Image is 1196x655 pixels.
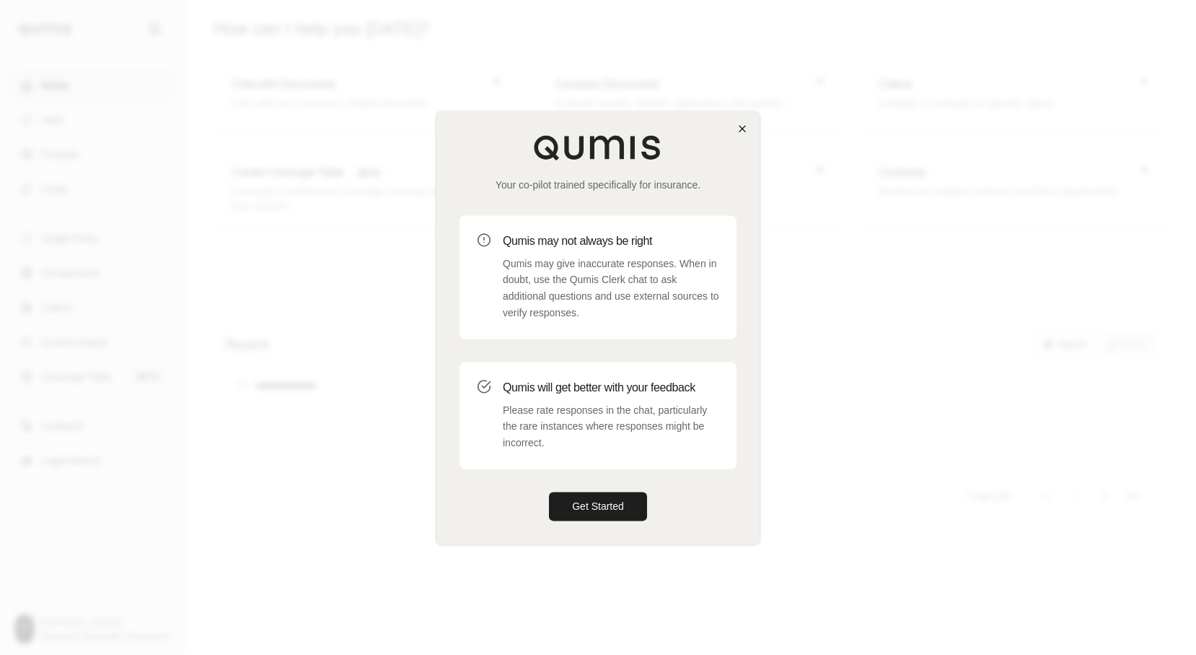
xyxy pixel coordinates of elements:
p: Please rate responses in the chat, particularly the rare instances where responses might be incor... [503,402,719,451]
h3: Qumis may not always be right [503,233,719,250]
img: Qumis Logo [533,134,663,160]
p: Your co-pilot trained specifically for insurance. [460,178,736,192]
h3: Qumis will get better with your feedback [503,379,719,396]
button: Get Started [549,492,647,521]
p: Qumis may give inaccurate responses. When in doubt, use the Qumis Clerk chat to ask additional qu... [503,256,719,321]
